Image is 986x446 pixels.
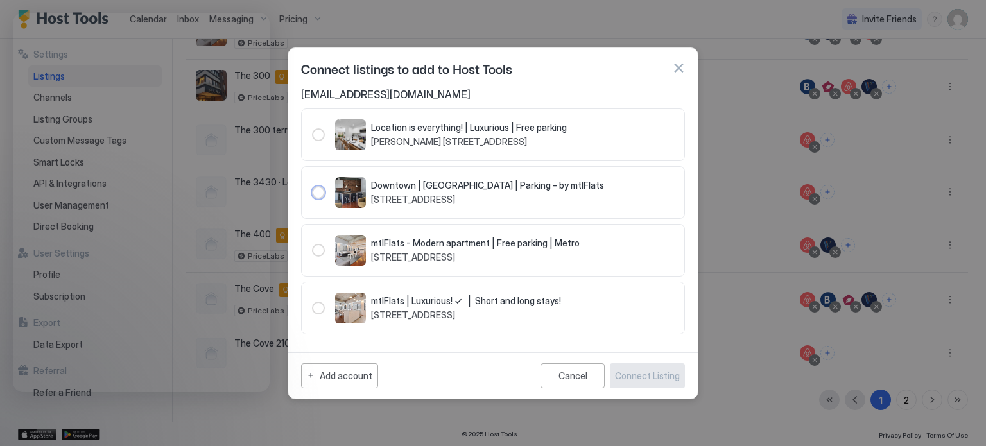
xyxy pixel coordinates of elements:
[301,363,378,388] button: Add account
[335,293,366,323] div: listing image
[13,402,44,433] iframe: Intercom live chat
[13,13,270,392] iframe: Intercom live chat
[335,235,366,266] div: listing image
[371,122,567,133] span: Location is everything! | Luxurious | Free parking
[312,235,674,266] div: RadioGroup
[312,119,674,150] div: RadioGroup
[301,58,512,78] span: Connect listings to add to Host Tools
[371,309,561,321] span: [STREET_ADDRESS]
[312,293,674,323] div: RadioGroup
[335,177,366,208] div: listing image
[312,177,674,208] div: RadioGroup
[371,237,580,249] span: mtlFlats - Modern apartment | Free parking | Metro
[312,235,674,266] div: 104006
[320,369,372,382] div: Add account
[312,293,674,323] div: 104007
[558,370,587,381] div: Cancel
[610,363,685,388] button: Connect Listing
[312,177,674,208] div: 104004
[615,369,680,382] div: Connect Listing
[541,363,605,388] button: Cancel
[312,119,674,150] div: 103996
[301,88,685,101] span: [EMAIL_ADDRESS][DOMAIN_NAME]
[335,119,366,150] div: listing image
[371,136,567,148] span: [PERSON_NAME] [STREET_ADDRESS]
[371,295,561,307] span: mtlFlats | Luxurious! ✓ | Short and long stays!
[371,252,580,263] span: [STREET_ADDRESS]
[371,194,604,205] span: [STREET_ADDRESS]
[371,180,604,191] span: Downtown | [GEOGRAPHIC_DATA] | Parking - by mtlFlats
